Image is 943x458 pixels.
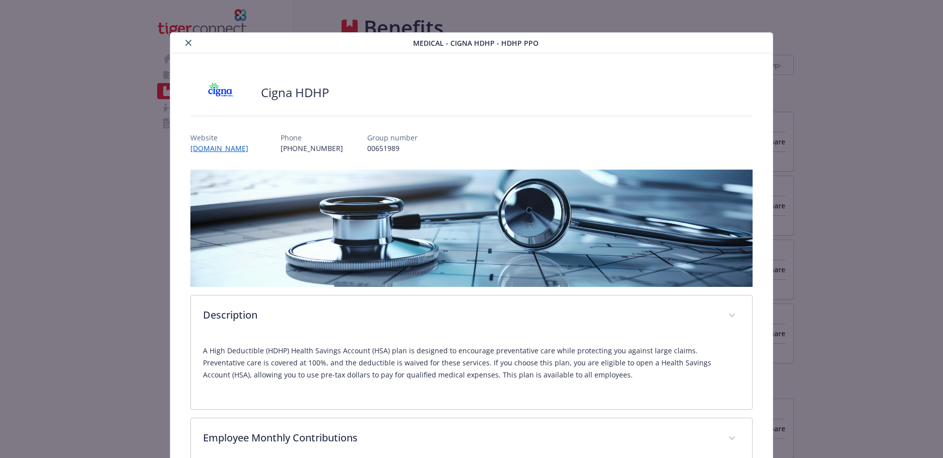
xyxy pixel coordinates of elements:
[367,143,418,154] p: 00651989
[367,132,418,143] p: Group number
[203,430,716,445] p: Employee Monthly Contributions
[281,132,343,143] p: Phone
[413,38,538,48] span: Medical - Cigna HDHP - HDHP PPO
[191,337,752,409] div: Description
[261,84,329,101] h2: Cigna HDHP
[190,132,256,143] p: Website
[281,143,343,154] p: [PHONE_NUMBER]
[190,78,251,108] img: CIGNA
[190,170,753,287] img: banner
[203,308,716,323] p: Description
[190,143,256,153] a: [DOMAIN_NAME]
[182,37,194,49] button: close
[203,345,740,381] p: A High Deductible (HDHP) Health Savings Account (HSA) plan is designed to encourage preventative ...
[191,295,752,337] div: Description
